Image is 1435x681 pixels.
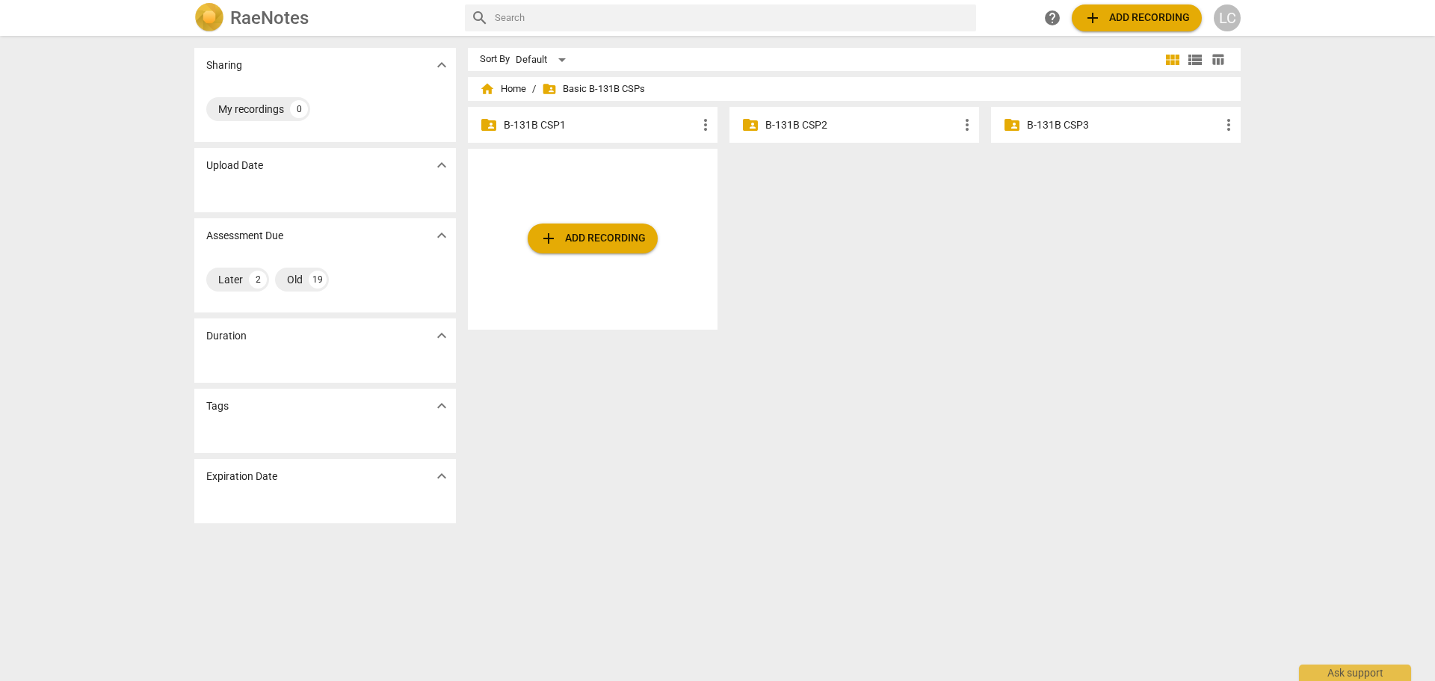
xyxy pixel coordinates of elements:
span: more_vert [697,116,715,134]
button: Show more [430,395,453,417]
p: B-131B CSP2 [765,117,958,133]
p: Tags [206,398,229,414]
span: expand_more [433,156,451,174]
span: view_module [1164,51,1182,69]
span: Add recording [540,229,646,247]
span: folder_shared [1003,116,1021,134]
span: folder_shared [741,116,759,134]
div: 0 [290,100,308,118]
span: Home [480,81,526,96]
button: Show more [430,224,453,247]
div: Sort By [480,54,510,65]
div: My recordings [218,102,284,117]
p: Upload Date [206,158,263,173]
span: more_vert [1220,116,1238,134]
div: Old [287,272,303,287]
span: Add recording [1084,9,1190,27]
button: Show more [430,465,453,487]
button: Upload [528,224,658,253]
button: Tile view [1161,49,1184,71]
button: Show more [430,154,453,176]
span: home [480,81,495,96]
div: 2 [249,271,267,289]
span: view_list [1186,51,1204,69]
span: / [532,84,536,95]
div: Ask support [1299,665,1411,681]
span: add [540,229,558,247]
p: Expiration Date [206,469,277,484]
span: add [1084,9,1102,27]
span: search [471,9,489,27]
span: more_vert [958,116,976,134]
p: B-131B CSP3 [1027,117,1220,133]
div: Later [218,272,243,287]
a: Help [1039,4,1066,31]
button: Show more [430,324,453,347]
input: Search [495,6,970,30]
span: expand_more [433,397,451,415]
span: help [1043,9,1061,27]
button: LC [1214,4,1241,31]
span: folder_shared [480,116,498,134]
p: Sharing [206,58,242,73]
span: Basic B-131B CSPs [542,81,645,96]
button: Show more [430,54,453,76]
p: Duration [206,328,247,344]
img: Logo [194,3,224,33]
button: Upload [1072,4,1202,31]
p: Assessment Due [206,228,283,244]
button: List view [1184,49,1206,71]
div: Default [516,48,571,72]
h2: RaeNotes [230,7,309,28]
button: Table view [1206,49,1229,71]
span: folder_shared [542,81,557,96]
span: expand_more [433,467,451,485]
span: expand_more [433,327,451,345]
span: expand_more [433,56,451,74]
span: expand_more [433,227,451,244]
p: B-131B CSP1 [504,117,697,133]
a: LogoRaeNotes [194,3,453,33]
div: 19 [309,271,327,289]
span: table_chart [1211,52,1225,67]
